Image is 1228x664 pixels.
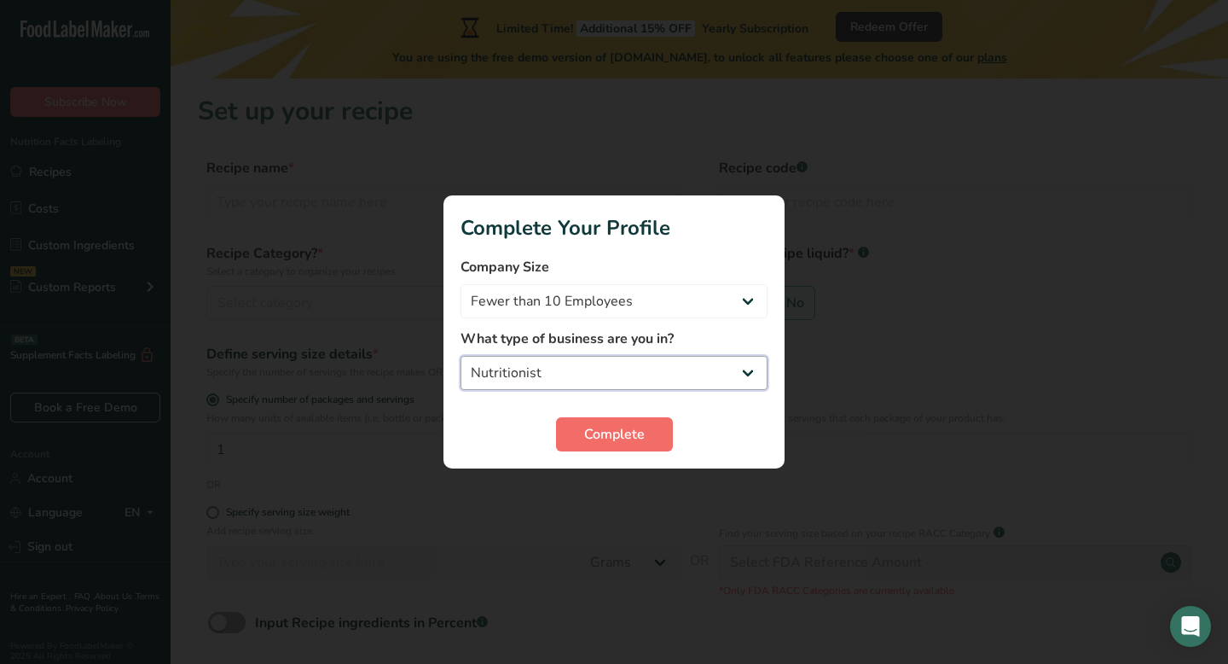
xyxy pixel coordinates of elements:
label: What type of business are you in? [460,329,767,349]
button: Complete [556,417,673,451]
div: Open Intercom Messenger [1170,606,1211,647]
h1: Complete Your Profile [460,213,767,243]
span: Complete [584,424,645,445]
label: Company Size [460,257,767,277]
